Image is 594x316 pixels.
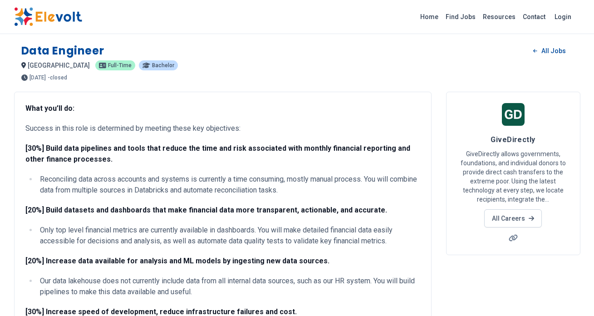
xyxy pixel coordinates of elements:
a: Contact [519,10,549,24]
span: [GEOGRAPHIC_DATA] [28,62,90,69]
span: Full-time [108,63,132,68]
h1: Data Engineer [21,44,104,58]
li: Our data lakehouse does not currently include data from all internal data sources, such as our HR... [37,276,420,297]
strong: [20%] Build datasets and dashboards that make financial data more transparent, actionable, and ac... [25,206,387,214]
a: Find Jobs [442,10,479,24]
span: GiveDirectly [491,135,535,144]
strong: [30%] Build data pipelines and tools that reduce the time and risk associated with monthly financ... [25,144,410,163]
a: Login [549,8,577,26]
span: Bachelor [152,63,174,68]
li: Only top level financial metrics are currently available in dashboards. You will make detailed fi... [37,225,420,247]
a: Home [417,10,442,24]
p: Success in this role is determined by meeting these key objectives: [25,123,420,134]
span: [DATE] [29,75,46,80]
a: All Careers [484,209,542,227]
strong: [30%] Increase speed of development, reduce infrastructure failures and cost. [25,307,297,316]
strong: What you’ll do: [25,104,74,113]
p: GiveDirectly allows governments, foundations, and individual donors to provide direct cash transf... [457,149,569,204]
a: All Jobs [526,44,573,58]
p: - closed [48,75,67,80]
li: Reconciling data across accounts and systems is currently a time consuming, mostly manual process... [37,174,420,196]
strong: [20%] Increase data available for analysis and ML models by ingesting new data sources. [25,257,329,265]
img: GiveDirectly [502,103,525,126]
a: Resources [479,10,519,24]
img: Elevolt [14,7,82,26]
